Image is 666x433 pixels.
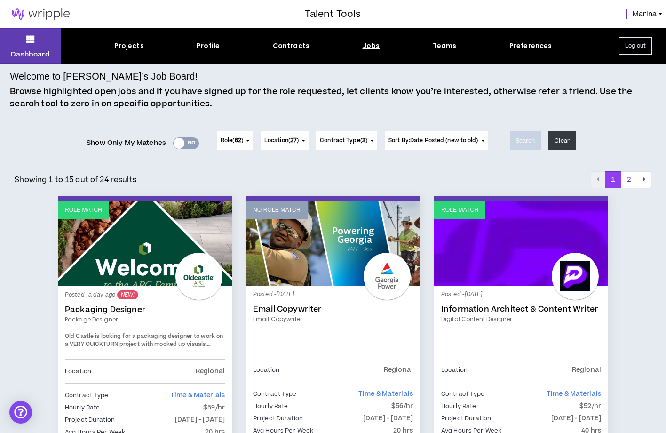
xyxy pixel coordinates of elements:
[633,9,657,19] span: Marina
[320,136,367,145] span: Contract Type ( )
[65,305,225,314] a: Packaging Designer
[65,332,223,349] span: Old Castle is looking for a packaging designer to work on a VERY QUICKTURN project with mocked up...
[358,389,413,399] span: Time & Materials
[547,389,601,399] span: Time & Materials
[65,402,100,413] p: Hourly Rate
[441,365,468,375] p: Location
[441,305,601,314] a: Information Architect & Content Writer
[65,290,225,299] p: Posted - a day ago
[551,413,601,424] p: [DATE] - [DATE]
[264,136,299,145] span: Location ( )
[384,365,413,375] p: Regional
[114,41,144,51] div: Projects
[65,415,115,425] p: Project Duration
[391,401,413,411] p: $56/hr
[388,136,478,144] span: Sort By: Date Posted (new to old)
[621,171,637,188] button: 2
[253,401,288,411] p: Hourly Rate
[246,201,420,286] a: No Role Match
[197,41,220,51] div: Profile
[441,206,478,215] p: Role Match
[362,136,365,144] span: 3
[619,37,652,55] button: Log out
[65,206,102,215] p: Role Match
[316,131,377,150] button: Contract Type(3)
[117,290,138,299] sup: NEW!
[433,41,457,51] div: Teams
[10,86,656,110] p: Browse highlighted open jobs and if you have signed up for the role requested, let clients know y...
[363,413,413,424] p: [DATE] - [DATE]
[10,69,198,83] h4: Welcome to [PERSON_NAME]’s Job Board!
[253,315,413,323] a: Email Copywriter
[261,131,309,150] button: Location(27)
[15,174,136,185] p: Showing 1 to 15 out of 24 results
[253,206,301,215] p: No Role Match
[65,390,109,401] p: Contract Type
[441,290,601,299] p: Posted - [DATE]
[441,315,601,323] a: Digital Content Designer
[273,41,309,51] div: Contracts
[253,413,303,424] p: Project Duration
[441,389,485,399] p: Contract Type
[441,413,491,424] p: Project Duration
[591,171,651,188] nav: pagination
[217,131,253,150] button: Role(62)
[305,7,361,21] h3: Talent Tools
[510,131,541,150] button: Search
[579,401,601,411] p: $52/hr
[65,315,225,324] a: Package Designer
[434,201,608,286] a: Role Match
[441,401,476,411] p: Hourly Rate
[253,389,297,399] p: Contract Type
[253,365,279,375] p: Location
[170,391,225,400] span: Time & Materials
[509,41,552,51] div: Preferences
[221,136,243,145] span: Role ( )
[290,136,297,144] span: 27
[385,131,488,150] button: Sort By:Date Posted (new to old)
[175,415,225,425] p: [DATE] - [DATE]
[9,401,32,424] div: Open Intercom Messenger
[196,366,225,377] p: Regional
[87,136,166,150] span: Show Only My Matches
[65,366,91,377] p: Location
[548,131,576,150] button: Clear
[11,49,50,59] p: Dashboard
[605,171,621,188] button: 1
[235,136,241,144] span: 62
[58,201,232,286] a: Role Match
[253,305,413,314] a: Email Copywriter
[253,290,413,299] p: Posted - [DATE]
[572,365,601,375] p: Regional
[203,402,225,413] p: $59/hr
